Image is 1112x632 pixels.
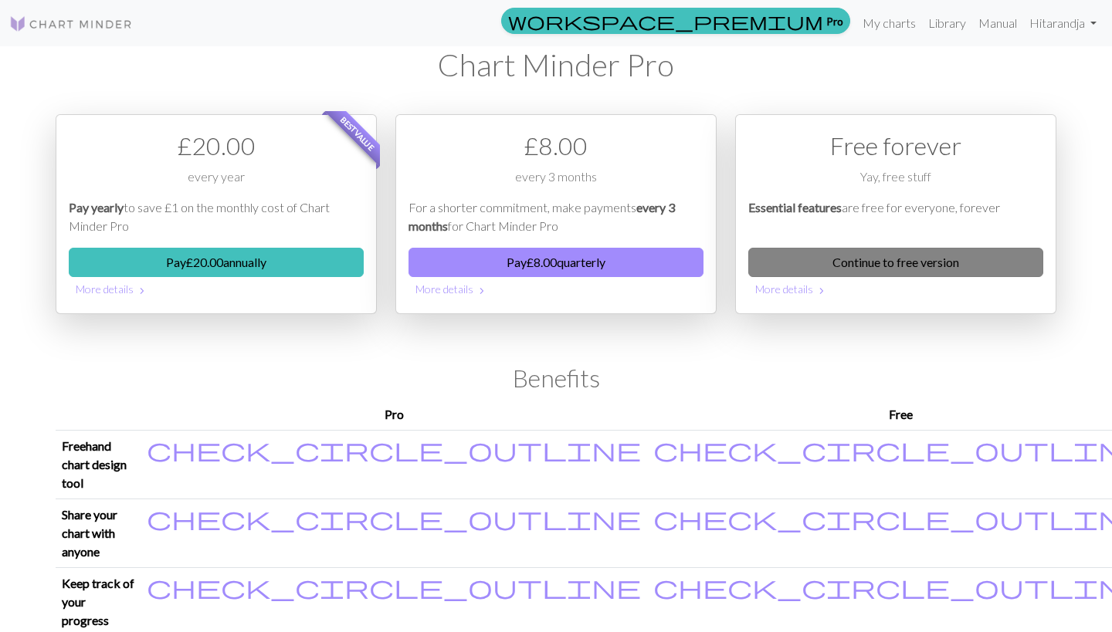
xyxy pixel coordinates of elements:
span: chevron_right [476,283,488,299]
span: workspace_premium [508,10,823,32]
span: chevron_right [136,283,148,299]
div: Free forever [748,127,1043,164]
p: to save £1 on the monthly cost of Chart Minder Pro [69,198,364,235]
div: Free option [735,114,1056,314]
a: Pro [501,8,850,34]
a: Manual [972,8,1023,39]
a: Continue to free version [748,248,1043,277]
button: Pay£20.00annually [69,248,364,277]
a: Library [922,8,972,39]
i: Included [147,437,641,461]
div: £ 8.00 [409,127,703,164]
p: For a shorter commitment, make payments for Chart Minder Pro [409,198,703,235]
span: check_circle_outline [147,503,641,532]
h2: Benefits [56,363,1056,393]
span: check_circle_outline [147,434,641,464]
h1: Chart Minder Pro [56,46,1056,83]
div: £ 20.00 [69,127,364,164]
div: Payment option 1 [56,114,377,314]
em: Pay yearly [69,200,124,215]
i: Included [147,505,641,530]
button: More details [69,277,364,301]
a: My charts [856,8,922,39]
span: chevron_right [815,283,828,299]
button: More details [748,277,1043,301]
i: Included [147,574,641,599]
a: Hitarandja [1023,8,1103,39]
p: Freehand chart design tool [62,437,134,492]
div: Payment option 2 [395,114,717,314]
p: Keep track of your progress [62,574,134,630]
th: Pro [141,399,647,431]
p: are free for everyone, forever [748,198,1043,235]
span: check_circle_outline [147,572,641,601]
button: More details [409,277,703,301]
div: Yay, free stuff [748,167,1043,198]
button: Pay£8.00quarterly [409,248,703,277]
img: Logo [9,15,133,33]
div: every 3 months [409,167,703,198]
div: every year [69,167,364,198]
span: Best value [325,101,391,167]
p: Share your chart with anyone [62,505,134,561]
em: Essential features [748,200,842,215]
